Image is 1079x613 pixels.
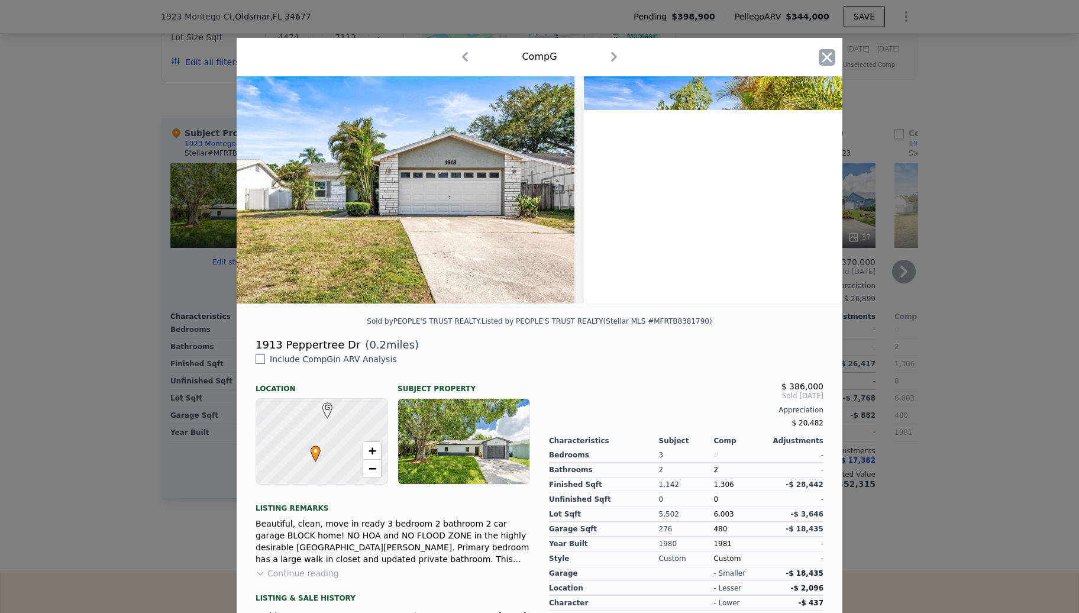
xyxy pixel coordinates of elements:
[768,492,823,507] div: -
[659,507,714,522] div: 5,502
[369,338,386,351] span: 0.2
[549,405,823,415] div: Appreciation
[791,510,823,518] span: -$ 3,646
[768,537,823,551] div: -
[363,460,381,478] a: Zoom out
[786,480,823,489] span: -$ 28,442
[549,463,659,478] div: Bathrooms
[659,463,714,478] div: 2
[768,448,823,463] div: -
[549,492,659,507] div: Unfinished Sqft
[369,461,376,476] span: −
[791,584,823,592] span: -$ 2,096
[768,463,823,478] div: -
[549,436,659,446] div: Characteristics
[549,391,823,401] span: Sold [DATE]
[659,551,714,566] div: Custom
[798,599,823,607] span: -$ 437
[659,492,714,507] div: 0
[256,593,530,605] div: LISTING & SALE HISTORY
[367,317,481,325] div: Sold by PEOPLE'S TRUST REALTY .
[792,419,823,427] span: $ 20,482
[713,583,741,593] div: - lesser
[713,551,768,566] div: Custom
[549,522,659,537] div: Garage Sqft
[319,402,327,409] div: G
[549,566,659,581] div: garage
[659,478,714,492] div: 1,142
[522,50,557,64] div: Comp G
[768,551,823,566] div: -
[713,480,734,489] span: 1,306
[549,507,659,522] div: Lot Sqft
[713,525,727,533] span: 480
[713,448,768,463] div: 0
[319,402,335,413] span: G
[549,551,659,566] div: Style
[256,494,530,513] div: Listing remarks
[256,518,530,565] div: Beautiful, clean, move in ready 3 bedroom 2 bathroom 2 car garage BLOCK home! NO HOA and NO FLOOD...
[549,596,659,611] div: character
[781,382,823,391] span: $ 386,000
[713,569,745,578] div: - smaller
[713,537,768,551] div: 1981
[713,436,768,446] div: Comp
[768,436,823,446] div: Adjustments
[549,448,659,463] div: Bedrooms
[713,463,768,478] div: 2
[713,510,734,518] span: 6,003
[659,436,714,446] div: Subject
[256,375,388,393] div: Location
[659,537,714,551] div: 1980
[237,76,574,304] img: Property Img
[360,337,419,353] span: ( miles)
[659,448,714,463] div: 3
[549,478,659,492] div: Finished Sqft
[308,442,324,460] span: •
[659,522,714,537] div: 276
[398,375,530,393] div: Subject Property
[713,598,739,608] div: - lower
[549,581,659,596] div: location
[786,569,823,577] span: -$ 18,435
[369,443,376,458] span: +
[482,317,712,325] div: Listed by PEOPLE'S TRUST REALTY (Stellar MLS #MFRTB8381790)
[256,337,360,353] div: 1913 Peppertree Dr
[363,442,381,460] a: Zoom in
[549,537,659,551] div: Year Built
[308,446,315,453] div: •
[265,354,402,364] span: Include Comp G in ARV Analysis
[713,495,718,504] span: 0
[584,76,925,304] img: Property Img
[256,567,339,579] button: Continue reading
[786,525,823,533] span: -$ 18,435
